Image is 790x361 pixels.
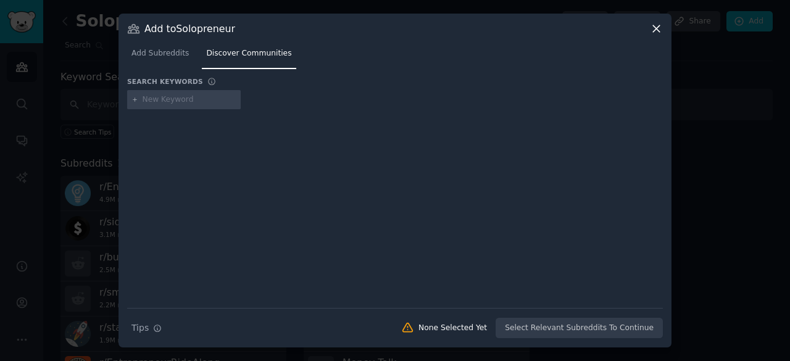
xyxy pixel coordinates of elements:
[127,77,203,86] h3: Search keywords
[131,48,189,59] span: Add Subreddits
[143,94,236,106] input: New Keyword
[206,48,291,59] span: Discover Communities
[131,322,149,334] span: Tips
[144,22,235,35] h3: Add to Solopreneur
[127,317,166,339] button: Tips
[418,323,487,334] div: None Selected Yet
[202,44,296,69] a: Discover Communities
[127,44,193,69] a: Add Subreddits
